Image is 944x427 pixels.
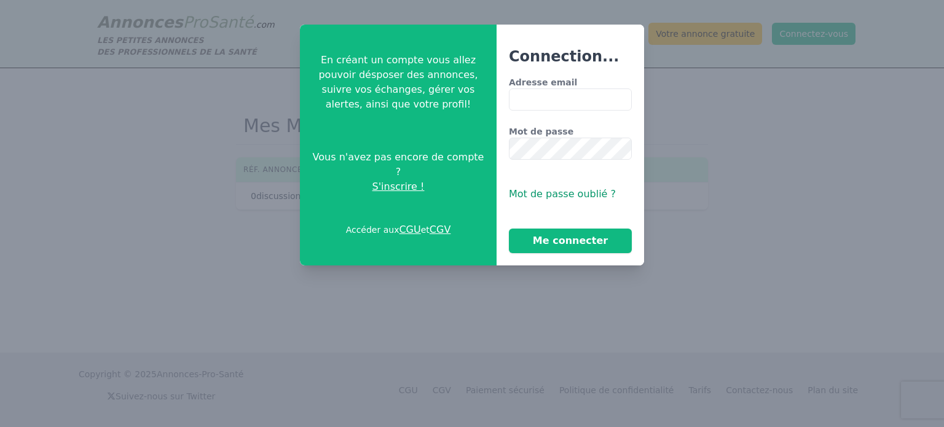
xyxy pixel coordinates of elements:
span: S'inscrire ! [372,179,425,194]
label: Mot de passe [509,125,632,138]
label: Adresse email [509,76,632,88]
span: Mot de passe oublié ? [509,188,616,200]
h3: Connection... [509,47,632,66]
button: Me connecter [509,229,632,253]
p: En créant un compte vous allez pouvoir désposer des annonces, suivre vos échanges, gérer vos aler... [310,53,487,112]
a: CGU [399,224,420,235]
a: CGV [430,224,451,235]
span: Vous n'avez pas encore de compte ? [310,150,487,179]
p: Accéder aux et [346,222,451,237]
